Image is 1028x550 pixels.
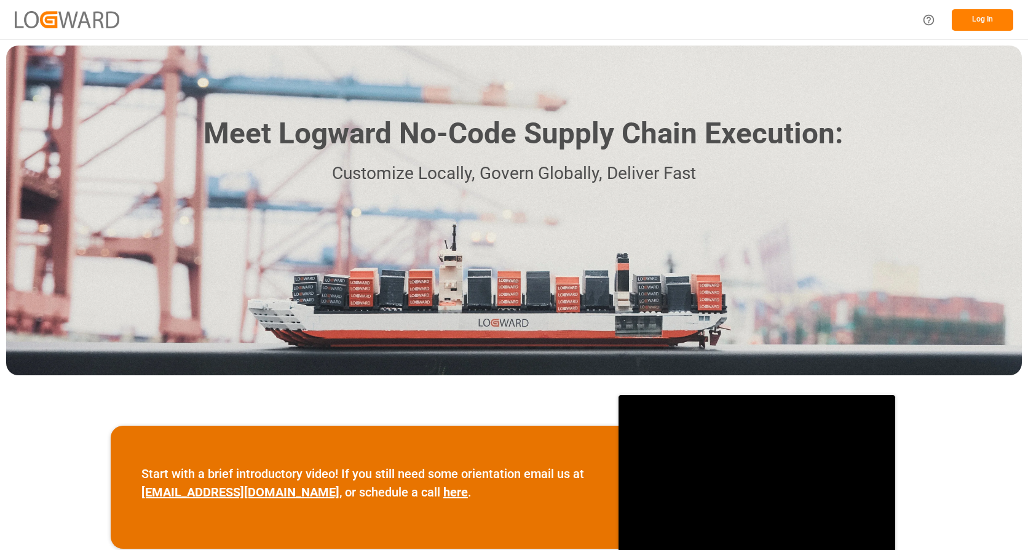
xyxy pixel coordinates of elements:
a: here [443,485,468,500]
p: Start with a brief introductory video! If you still need some orientation email us at , or schedu... [141,464,588,501]
button: Log In [952,9,1013,31]
h1: Meet Logward No-Code Supply Chain Execution: [204,112,843,156]
button: Help Center [915,6,943,34]
a: [EMAIL_ADDRESS][DOMAIN_NAME] [141,485,339,500]
p: Customize Locally, Govern Globally, Deliver Fast [185,160,843,188]
img: Logward_new_orange.png [15,11,119,28]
